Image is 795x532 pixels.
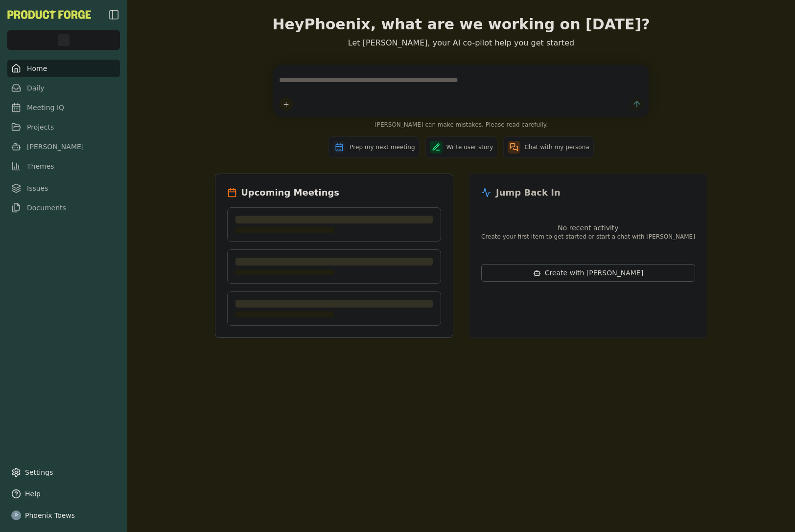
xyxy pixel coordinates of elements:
button: Send message [630,98,643,111]
a: Home [7,60,120,77]
a: Settings [7,464,120,481]
button: Chat with my persona [503,136,593,158]
button: Close Sidebar [108,9,120,21]
a: Issues [7,179,120,197]
h2: Upcoming Meetings [241,186,339,199]
span: Create with [PERSON_NAME] [545,268,643,278]
span: Prep my next meeting [350,143,415,151]
h1: Hey Phoenix , what are we working on [DATE]? [215,16,707,33]
a: Meeting IQ [7,99,120,116]
a: Projects [7,118,120,136]
img: Product Forge [7,10,91,19]
button: Phoenix Toews [7,507,120,524]
a: [PERSON_NAME] [7,138,120,155]
a: Daily [7,79,120,97]
img: sidebar [108,9,120,21]
button: Help [7,485,120,503]
p: No recent activity [481,223,695,233]
button: Create with [PERSON_NAME] [481,264,695,282]
p: Let [PERSON_NAME], your AI co-pilot help you get started [215,37,707,49]
button: Write user story [425,136,498,158]
a: Documents [7,199,120,217]
button: PF-Logo [7,10,91,19]
span: [PERSON_NAME] can make mistakes. Please read carefully. [273,121,649,129]
button: Prep my next meeting [328,136,419,158]
img: profile [11,510,21,520]
span: Write user story [446,143,493,151]
a: Themes [7,157,120,175]
h2: Jump Back In [496,186,561,199]
p: Create your first item to get started or start a chat with [PERSON_NAME] [481,233,695,241]
button: Add content to chat [279,97,293,111]
span: Chat with my persona [524,143,589,151]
